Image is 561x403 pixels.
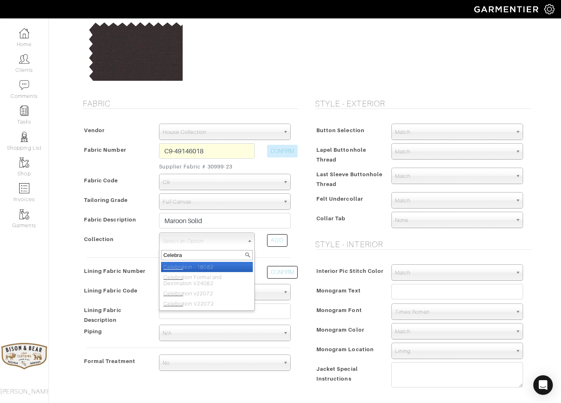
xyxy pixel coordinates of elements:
[84,285,137,297] span: Lining Fabric Code
[533,375,553,395] div: Open Intercom Messenger
[316,285,361,297] span: Monogram Text
[19,54,29,64] img: clients-icon-6bae9207a08558b7cb47a8932f037763ab4055f8c8b6bfacd5dc20c3e0201464.png
[159,163,255,170] small: Supplier Fabric # 30999-23
[395,193,512,209] span: Match
[395,265,512,281] span: Match
[161,288,253,299] li: tion v22072
[84,124,105,136] span: Vendor
[395,168,512,184] span: Match
[267,234,287,247] div: ADD
[470,2,544,16] img: garmentier-logo-header-white-b43fb05a5012e4ada735d5af1a66efaba907eab6374d6393d1fbf88cb4ef424d.png
[161,262,253,272] li: tion - 18082
[83,99,299,108] h5: Fabric
[19,183,29,193] img: orders-icon-0abe47150d42831381b5fb84f609e132dff9fe21cb692f30cb5eec754e2cba89.png
[316,168,382,190] span: Last Sleeve Buttonhole Thread
[395,144,512,160] span: Match
[19,80,29,90] img: comment-icon-a0a6a9ef722e966f86d9cbdc48e553b5cf19dbc54f86b18d962a5391bc8f6eb6.png
[19,157,29,168] img: garments-icon-b7da505a4dc4fd61783c78ac3ca0ef83fa9d6f193b1c9dc38574b1d14d53ca28.png
[84,144,126,156] span: Fabric Number
[84,325,102,337] span: Piping
[316,304,362,316] span: Monogram Font
[267,266,298,279] button: CONFIRM
[316,144,366,166] span: Lapel Buttonhole Thread
[84,175,118,186] span: Fabric Code
[395,124,512,140] span: Match
[316,213,346,224] span: Collar Tab
[395,323,512,340] span: Match
[163,194,280,210] span: Full Canvas
[84,233,114,245] span: Collection
[163,325,280,341] span: N/A
[19,132,29,142] img: stylists-icon-eb353228a002819b7ec25b43dbf5f0378dd9e0616d9560372ff212230b889e62.png
[19,209,29,219] img: garments-icon-b7da505a4dc4fd61783c78ac3ca0ef83fa9d6f193b1c9dc38574b1d14d53ca28.png
[544,4,554,14] img: gear-icon-white-bd11855cb880d31180b6d7d6211b90ccbf57a29d726f0c71d8c61bd08dd39cc2.png
[19,106,29,116] img: reminder-icon-8004d30b9f0a5d33ae49ab947aed9ed385cf756f9e5892f1edd6e32f2345188e.png
[161,272,253,288] li: tion Formal and Destination V24082
[163,174,280,190] span: C9
[316,193,363,205] span: Felt Undercollar
[316,324,364,336] span: Monogram Color
[315,239,531,249] h5: Style - Interior
[163,355,280,371] span: No
[84,214,136,226] span: Fabric Description
[163,233,244,249] span: Select an Option
[84,304,121,326] span: Lining Fabric Description
[316,265,384,277] span: Interior Pic Stitch Color
[84,265,146,277] span: Lining Fabric Number
[395,212,512,228] span: None
[84,194,128,206] span: Tailoring Grade
[395,343,512,359] span: Lining
[84,355,135,367] span: Formal Treatment
[163,264,183,270] em: Celebra
[267,145,298,157] button: CONFIRM
[163,301,183,307] em: Celebra
[395,304,512,320] span: Times Roman
[316,363,358,385] span: Jacket Special Instructions
[163,274,183,280] em: Celebra
[163,290,183,297] em: Celebra
[316,343,374,355] span: Monogram Location
[19,28,29,38] img: dashboard-icon-dbcd8f5a0b271acd01030246c82b418ddd0df26cd7fceb0bd07c9910d44c42f6.png
[315,99,531,108] h5: Style - Exterior
[161,299,253,309] li: tion V22072
[163,124,280,140] span: House Collection
[316,124,364,136] span: Button Selection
